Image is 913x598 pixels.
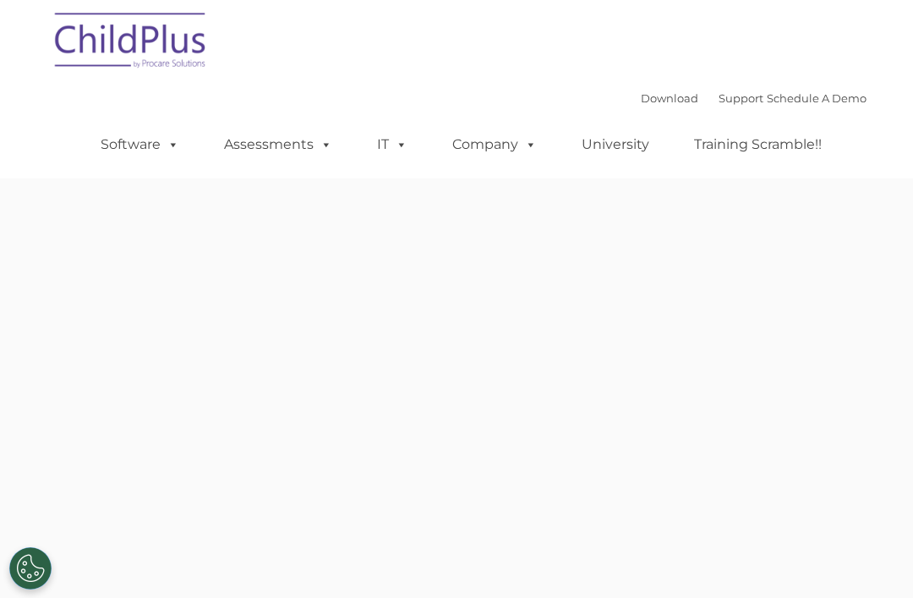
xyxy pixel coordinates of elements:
img: ChildPlus by Procare Solutions [46,1,216,85]
a: Support [719,91,763,105]
a: Training Scramble!! [677,128,839,162]
a: Company [435,128,554,162]
a: Schedule A Demo [767,91,867,105]
a: Software [84,128,196,162]
button: Cookies Settings [9,547,52,590]
a: IT [360,128,424,162]
a: Assessments [207,128,349,162]
a: Download [641,91,698,105]
font: | [641,91,867,105]
a: University [565,128,666,162]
